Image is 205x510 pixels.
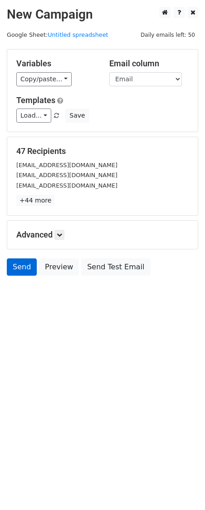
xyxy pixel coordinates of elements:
[16,195,54,206] a: +44 more
[48,31,108,38] a: Untitled spreadsheet
[137,30,198,40] span: Daily emails left: 50
[16,146,189,156] h5: 47 Recipients
[7,258,37,276] a: Send
[7,31,108,38] small: Google Sheet:
[16,182,117,189] small: [EMAIL_ADDRESS][DOMAIN_NAME]
[81,258,150,276] a: Send Test Email
[16,162,117,168] small: [EMAIL_ADDRESS][DOMAIN_NAME]
[7,7,198,22] h2: New Campaign
[16,230,189,240] h5: Advanced
[109,59,189,69] h5: Email column
[16,109,51,123] a: Load...
[137,31,198,38] a: Daily emails left: 50
[39,258,79,276] a: Preview
[65,109,89,123] button: Save
[16,172,117,178] small: [EMAIL_ADDRESS][DOMAIN_NAME]
[16,72,72,86] a: Copy/paste...
[16,95,55,105] a: Templates
[160,466,205,510] iframe: Chat Widget
[16,59,96,69] h5: Variables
